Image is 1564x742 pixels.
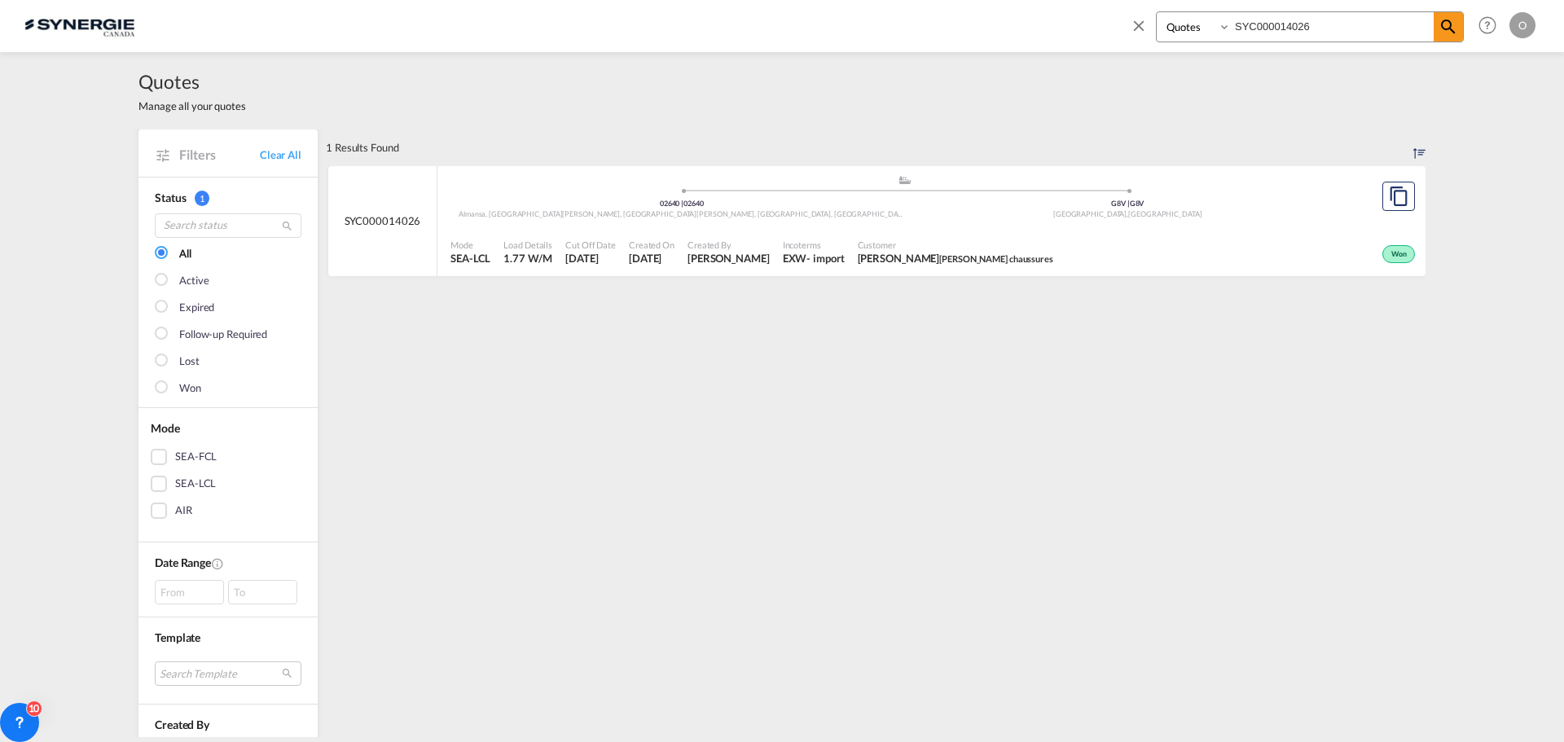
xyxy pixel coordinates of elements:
div: SEA-FCL [175,449,217,465]
md-icon: icon-magnify [281,220,293,232]
input: Search status [155,213,301,238]
span: 13 Aug 2025 [565,251,616,266]
span: 1 [195,191,209,206]
div: To [228,580,297,604]
div: EXW [783,251,807,266]
span: G8V [1130,199,1144,208]
span: Status [155,191,186,204]
span: [PERSON_NAME] chaussures [939,253,1053,264]
span: From To [155,580,301,604]
span: Quotes [138,68,246,94]
div: O [1509,12,1535,38]
span: Won [1391,249,1411,261]
span: 02640 [660,199,683,208]
span: BERNARD CARON Caron chaussures [858,251,1053,266]
span: Created On [629,239,674,251]
span: Cut Off Date [565,239,616,251]
span: Date Range [155,555,211,569]
span: Load Details [503,239,552,251]
span: SEA-LCL [450,251,490,266]
span: Created By [688,239,770,251]
span: [GEOGRAPHIC_DATA] [1128,209,1202,218]
div: SYC000014026 assets/icons/custom/ship-fill.svgassets/icons/custom/roll-o-plane.svgOrigin SpainDes... [328,166,1426,277]
div: Status 1 [155,190,301,206]
span: Created By [155,718,209,731]
span: Help [1474,11,1501,39]
span: | [1127,199,1130,208]
div: Sort by: Created On [1413,130,1426,165]
md-checkbox: AIR [151,503,305,519]
span: Customer [858,239,1053,251]
div: 1 Results Found [326,130,399,165]
md-icon: icon-magnify [1439,17,1458,37]
button: Copy Quote [1382,182,1415,211]
md-icon: assets/icons/custom/ship-fill.svg [895,176,915,184]
span: Incoterms [783,239,845,251]
div: Active [179,273,209,289]
span: Manage all your quotes [138,99,246,113]
span: Template [155,630,200,644]
span: G8V [1111,199,1130,208]
span: Karen Mercier [688,251,770,266]
md-checkbox: SEA-LCL [151,476,305,492]
div: Won [1382,245,1415,263]
div: Lost [179,353,200,370]
md-checkbox: SEA-FCL [151,449,305,465]
div: From [155,580,224,604]
md-icon: assets/icons/custom/copyQuote.svg [1389,187,1408,206]
span: Filters [179,146,260,164]
span: Mode [450,239,490,251]
div: - import [806,251,844,266]
span: Mode [151,421,180,435]
div: All [179,246,191,262]
span: 02640 [683,199,704,208]
span: 12 Aug 2025 [629,251,674,266]
span: icon-magnify [1434,12,1463,42]
md-icon: Created On [211,557,224,570]
div: Won [179,380,201,397]
div: Help [1474,11,1509,41]
input: Enter Quotation Number [1231,12,1434,41]
div: AIR [175,503,192,519]
span: | [681,199,683,208]
span: SYC000014026 [345,213,421,228]
div: Follow-up Required [179,327,267,343]
a: Clear All [260,147,301,162]
div: EXW import [783,251,845,266]
span: 1.77 W/M [503,252,551,265]
div: Expired [179,300,214,316]
span: , [1127,209,1128,218]
div: SEA-LCL [175,476,216,492]
span: [GEOGRAPHIC_DATA] [1053,209,1128,218]
span: icon-close [1130,11,1156,50]
img: 1f56c880d42311ef80fc7dca854c8e59.png [24,7,134,44]
md-icon: icon-close [1130,16,1148,34]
